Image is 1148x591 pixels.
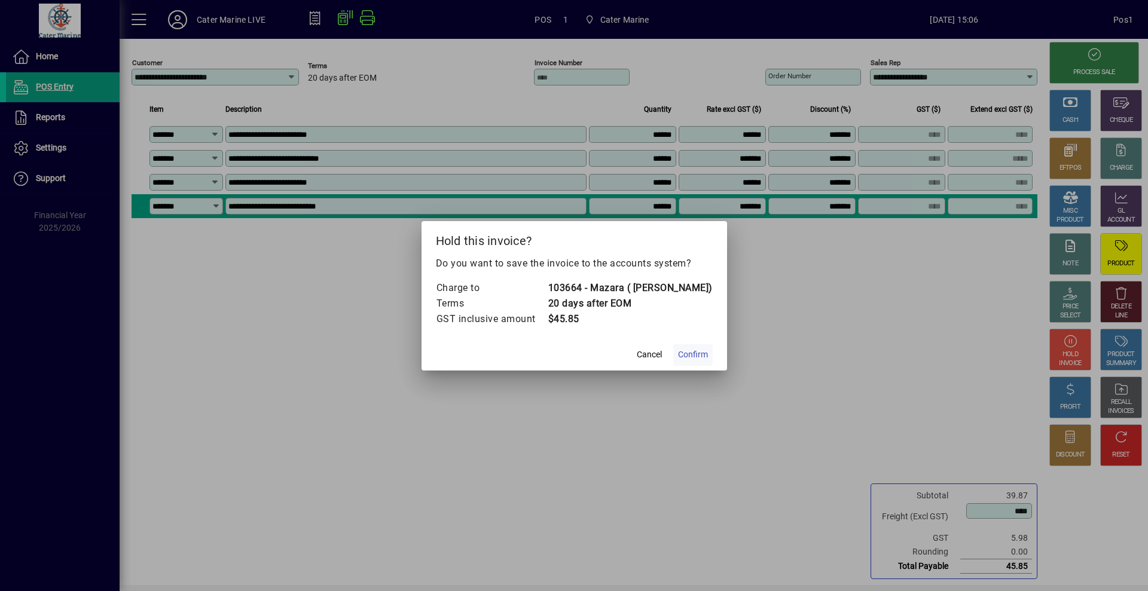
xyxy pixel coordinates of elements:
td: 103664 - Mazara ( [PERSON_NAME]) [548,280,713,296]
h2: Hold this invoice? [422,221,727,256]
td: $45.85 [548,311,713,327]
span: Cancel [637,348,662,361]
span: Confirm [678,348,708,361]
td: Terms [436,296,548,311]
td: Charge to [436,280,548,296]
button: Confirm [673,344,713,366]
td: GST inclusive amount [436,311,548,327]
p: Do you want to save the invoice to the accounts system? [436,256,713,271]
button: Cancel [630,344,668,366]
td: 20 days after EOM [548,296,713,311]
